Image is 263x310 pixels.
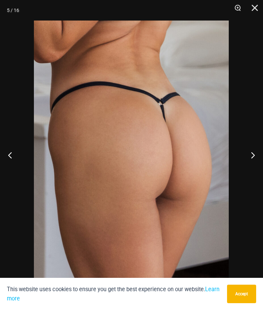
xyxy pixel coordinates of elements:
[7,5,19,15] div: 5 / 16
[237,138,263,172] button: Next
[7,286,220,302] a: Learn more
[227,285,256,303] button: Accept
[7,285,222,303] p: This website uses cookies to ensure you get the best experience on our website.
